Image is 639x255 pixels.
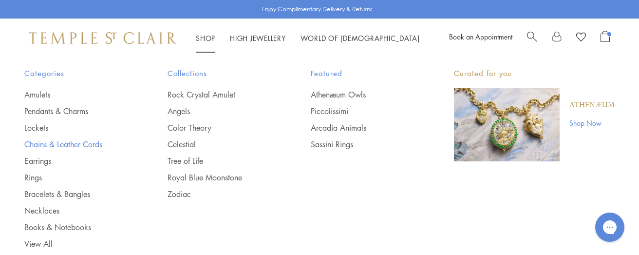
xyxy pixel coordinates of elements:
[168,172,272,183] a: Royal Blue Moonstone
[24,156,129,166] a: Earrings
[569,100,615,111] a: Athenæum
[24,205,129,216] a: Necklaces
[24,222,129,233] a: Books & Notebooks
[311,139,415,150] a: Sassini Rings
[576,31,586,45] a: View Wishlist
[601,31,610,45] a: Open Shopping Bag
[24,67,129,79] span: Categories
[301,33,420,43] a: World of [DEMOGRAPHIC_DATA]World of [DEMOGRAPHIC_DATA]
[311,106,415,117] a: Piccolissimi
[24,122,129,133] a: Lockets
[196,32,420,44] nav: Main navigation
[168,139,272,150] a: Celestial
[168,156,272,166] a: Tree of Life
[311,122,415,133] a: Arcadia Animals
[24,238,129,249] a: View All
[590,209,629,245] iframe: Gorgias live chat messenger
[168,67,272,79] span: Collections
[230,33,286,43] a: High JewelleryHigh Jewellery
[527,31,537,45] a: Search
[196,33,215,43] a: ShopShop
[168,122,272,133] a: Color Theory
[449,32,512,41] a: Book an Appointment
[454,67,615,79] p: Curated for you
[24,106,129,117] a: Pendants & Charms
[24,139,129,150] a: Chains & Leather Cords
[311,89,415,100] a: Athenæum Owls
[168,89,272,100] a: Rock Crystal Amulet
[168,189,272,199] a: Zodiac
[24,189,129,199] a: Bracelets & Bangles
[24,89,129,100] a: Amulets
[168,106,272,117] a: Angels
[569,118,615,128] a: Shop Now
[311,67,415,79] span: Featured
[262,4,373,14] p: Enjoy Complimentary Delivery & Returns
[29,32,176,44] img: Temple St. Clair
[24,172,129,183] a: Rings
